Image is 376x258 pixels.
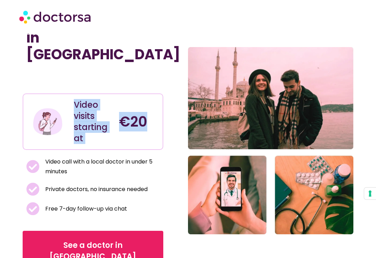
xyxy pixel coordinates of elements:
[364,188,376,199] button: Your consent preferences for tracking technologies
[44,184,148,194] span: Private doctors, no insurance needed
[26,70,131,78] iframe: Customer reviews powered by Trustpilot
[119,113,157,130] h4: €20
[32,106,63,137] img: Illustration depicting a young woman in a casual outfit, engaged with her smartphone. She has a p...
[44,204,127,214] span: Free 7-day follow-up via chat
[26,78,160,86] iframe: Customer reviews powered by Trustpilot
[44,157,159,176] span: Video call with a local doctor in under 5 minutes
[74,99,112,144] div: Video visits starting at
